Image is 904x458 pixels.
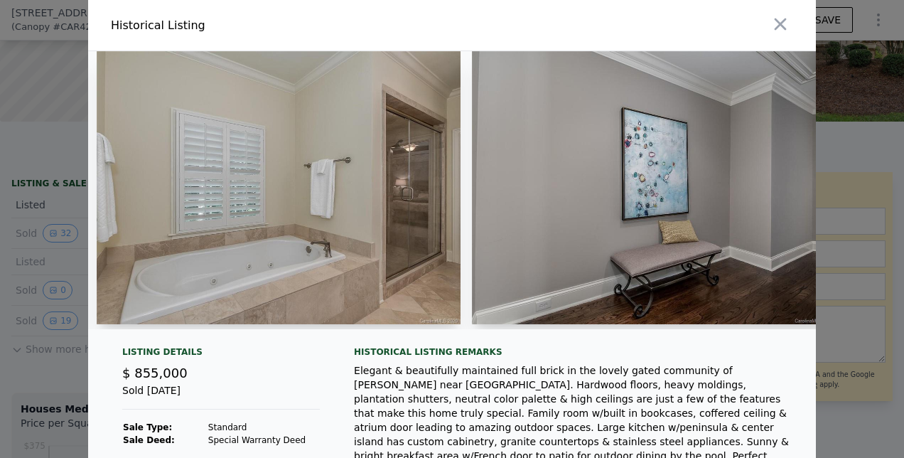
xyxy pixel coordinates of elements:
div: Historical Listing remarks [354,346,793,358]
strong: Sale Deed: [123,435,175,445]
div: Sold [DATE] [122,383,320,410]
td: Standard [208,421,306,434]
div: Historical Listing [111,17,446,34]
img: Property Img [97,51,461,324]
span: $ 855,000 [122,366,188,380]
img: Property Img [472,51,836,324]
div: Listing Details [122,346,320,363]
td: Special Warranty Deed [208,434,306,447]
strong: Sale Type: [123,422,172,432]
